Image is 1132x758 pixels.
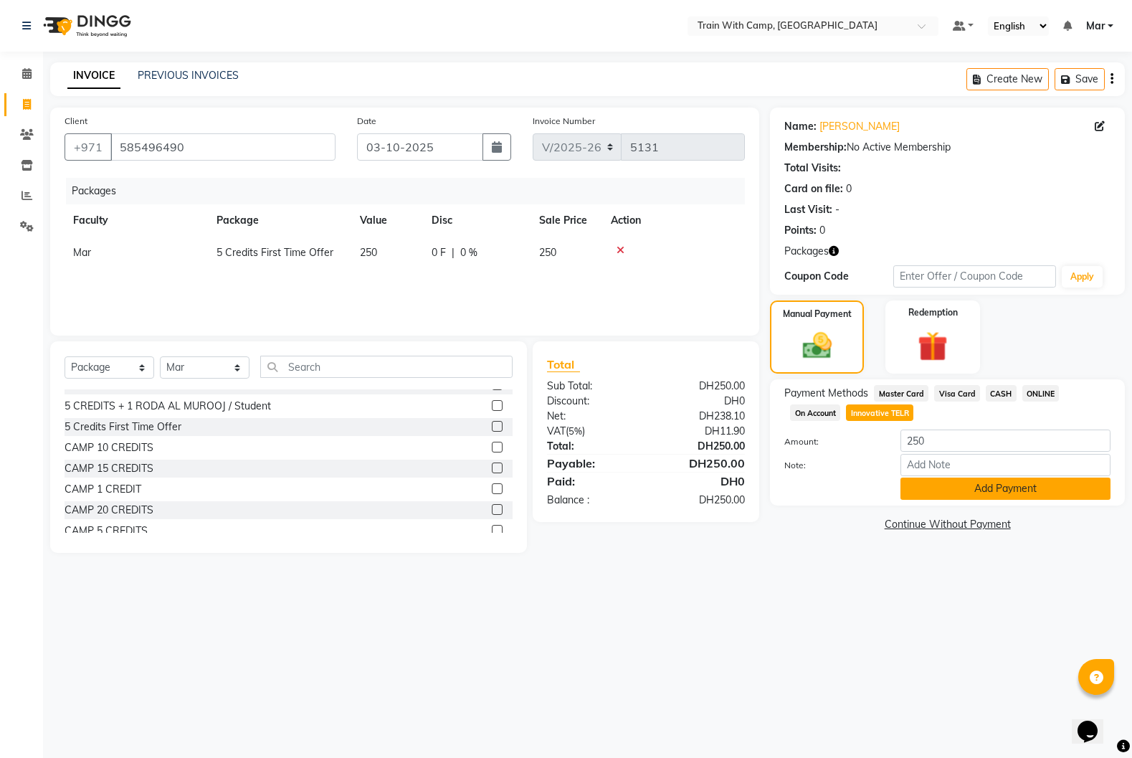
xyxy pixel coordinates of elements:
div: CAMP 1 CREDIT [65,482,141,497]
div: Discount: [536,394,646,409]
a: PREVIOUS INVOICES [138,69,239,82]
a: INVOICE [67,63,120,89]
input: Enter Offer / Coupon Code [893,265,1056,288]
button: +971 [65,133,112,161]
div: Paid: [536,473,646,490]
div: 5 CREDITS + 1 RODA AL MUROOJ / Student [65,399,271,414]
div: Card on file: [784,181,843,196]
div: 0 [819,223,825,238]
label: Invoice Number [533,115,595,128]
span: Mar [1086,19,1105,34]
span: CASH [986,385,1017,402]
span: ONLINE [1022,385,1060,402]
img: logo [37,6,135,46]
span: Packages [784,244,829,259]
label: Amount: [774,435,890,448]
img: _cash.svg [794,329,840,362]
span: Total [547,357,580,372]
th: Value [351,204,423,237]
span: | [452,245,455,260]
label: Note: [774,459,890,472]
th: Sale Price [531,204,602,237]
div: Packages [66,178,756,204]
span: 0 F [432,245,446,260]
th: Package [208,204,351,237]
div: CAMP 10 CREDITS [65,440,153,455]
div: Balance : [536,493,646,508]
div: ( ) [536,424,646,439]
span: 0 % [460,245,477,260]
div: DH0 [646,394,756,409]
div: Name: [784,119,817,134]
div: CAMP 15 CREDITS [65,461,153,476]
span: Mar [73,246,91,259]
label: Date [357,115,376,128]
div: CAMP 20 CREDITS [65,503,153,518]
div: Sub Total: [536,379,646,394]
button: Add Payment [900,478,1110,500]
div: CAMP 5 CREDITS [65,524,148,539]
label: Manual Payment [783,308,852,321]
span: 5% [569,425,582,437]
div: 5 Credits First Time Offer [65,420,181,435]
div: DH250.00 [646,493,756,508]
span: Payment Methods [784,386,868,401]
span: Visa Card [934,385,980,402]
div: Payable: [536,455,646,472]
div: DH250.00 [646,379,756,394]
span: Master Card [874,385,928,402]
div: Points: [784,223,817,238]
button: Create New [966,68,1049,90]
a: Continue Without Payment [773,517,1122,532]
div: Net: [536,409,646,424]
th: Disc [423,204,531,237]
input: Amount [900,430,1110,452]
iframe: chat widget [1072,701,1118,744]
div: - [835,202,840,217]
div: Total Visits: [784,161,841,176]
button: Save [1055,68,1105,90]
th: Action [602,204,745,237]
div: DH250.00 [646,439,756,454]
input: Search by Name/Mobile/Email/Code [110,133,336,161]
span: On Account [790,404,840,421]
button: Apply [1062,266,1103,288]
span: 250 [360,246,377,259]
div: 0 [846,181,852,196]
span: 250 [539,246,556,259]
span: Innovative TELR [846,404,913,421]
div: Coupon Code [784,269,893,284]
input: Add Note [900,454,1110,476]
img: _gift.svg [908,328,957,365]
span: 5 Credits First Time Offer [217,246,333,259]
div: Total: [536,439,646,454]
div: Last Visit: [784,202,832,217]
div: No Active Membership [784,140,1110,155]
div: DH0 [646,473,756,490]
th: Faculty [65,204,208,237]
div: DH250.00 [646,455,756,472]
div: Membership: [784,140,847,155]
label: Redemption [908,306,958,319]
div: DH11.90 [646,424,756,439]
span: VAT [547,425,566,437]
div: DH238.10 [646,409,756,424]
label: Client [65,115,87,128]
a: [PERSON_NAME] [819,119,900,134]
input: Search [260,356,513,378]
